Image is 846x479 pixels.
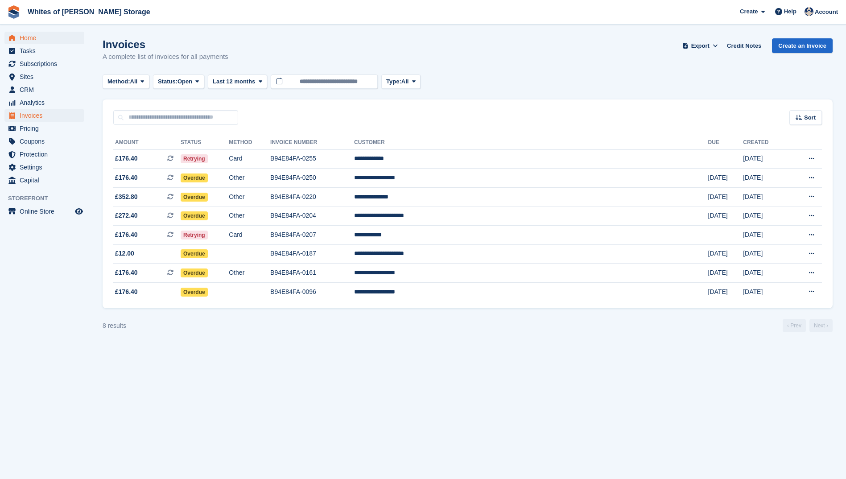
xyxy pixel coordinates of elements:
span: Overdue [181,249,208,258]
td: [DATE] [708,187,743,206]
td: [DATE] [743,244,788,264]
a: menu [4,174,84,186]
span: £12.00 [115,249,134,258]
a: menu [4,135,84,148]
span: Create [740,7,758,16]
span: Overdue [181,173,208,182]
span: All [130,77,138,86]
span: £272.40 [115,211,138,220]
a: Credit Notes [723,38,765,53]
img: stora-icon-8386f47178a22dfd0bd8f6a31ec36ba5ce8667c1dd55bd0f319d3a0aa187defe.svg [7,5,21,19]
span: Overdue [181,193,208,202]
span: £176.40 [115,173,138,182]
span: Pricing [20,122,73,135]
td: [DATE] [743,149,788,169]
p: A complete list of invoices for all payments [103,52,228,62]
td: Card [229,226,270,245]
td: [DATE] [743,187,788,206]
a: menu [4,109,84,122]
span: Home [20,32,73,44]
span: £176.40 [115,268,138,277]
td: [DATE] [743,226,788,245]
a: Create an Invoice [772,38,833,53]
td: [DATE] [743,282,788,301]
a: menu [4,161,84,173]
span: CRM [20,83,73,96]
button: Status: Open [153,74,204,89]
td: B94E84FA-0255 [270,149,354,169]
span: Coupons [20,135,73,148]
span: £176.40 [115,287,138,297]
td: B94E84FA-0161 [270,264,354,283]
a: Whites of [PERSON_NAME] Storage [24,4,154,19]
a: Preview store [74,206,84,217]
th: Amount [113,136,181,150]
a: menu [4,70,84,83]
span: Overdue [181,288,208,297]
td: B94E84FA-0207 [270,226,354,245]
span: Settings [20,161,73,173]
a: menu [4,45,84,57]
span: Invoices [20,109,73,122]
a: menu [4,58,84,70]
td: [DATE] [743,206,788,226]
span: All [401,77,409,86]
h1: Invoices [103,38,228,50]
a: menu [4,122,84,135]
td: Card [229,149,270,169]
td: Other [229,187,270,206]
span: Sites [20,70,73,83]
th: Invoice Number [270,136,354,150]
a: menu [4,83,84,96]
span: Overdue [181,211,208,220]
span: Analytics [20,96,73,109]
span: £176.40 [115,230,138,239]
nav: Page [781,319,834,332]
th: Created [743,136,788,150]
span: Help [784,7,796,16]
span: £176.40 [115,154,138,163]
img: Wendy [805,7,813,16]
td: Other [229,206,270,226]
span: Capital [20,174,73,186]
td: Other [229,169,270,188]
td: B94E84FA-0187 [270,244,354,264]
button: Method: All [103,74,149,89]
button: Export [681,38,720,53]
span: Method: [107,77,130,86]
th: Due [708,136,743,150]
td: B94E84FA-0096 [270,282,354,301]
span: Sort [804,113,816,122]
td: [DATE] [708,244,743,264]
a: Next [809,319,833,332]
a: menu [4,148,84,161]
th: Customer [354,136,708,150]
td: B94E84FA-0220 [270,187,354,206]
span: Tasks [20,45,73,57]
div: 8 results [103,321,126,330]
span: Subscriptions [20,58,73,70]
button: Last 12 months [208,74,267,89]
span: Retrying [181,154,208,163]
span: Status: [158,77,177,86]
span: Retrying [181,231,208,239]
td: [DATE] [708,206,743,226]
span: Last 12 months [213,77,255,86]
td: Other [229,264,270,283]
th: Method [229,136,270,150]
a: menu [4,96,84,109]
span: Overdue [181,268,208,277]
td: B94E84FA-0204 [270,206,354,226]
a: menu [4,32,84,44]
td: [DATE] [743,264,788,283]
span: Online Store [20,205,73,218]
td: B94E84FA-0250 [270,169,354,188]
span: Open [177,77,192,86]
td: [DATE] [708,264,743,283]
span: Type: [386,77,401,86]
a: menu [4,205,84,218]
span: Protection [20,148,73,161]
span: Export [691,41,710,50]
span: Account [815,8,838,17]
span: Storefront [8,194,89,203]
